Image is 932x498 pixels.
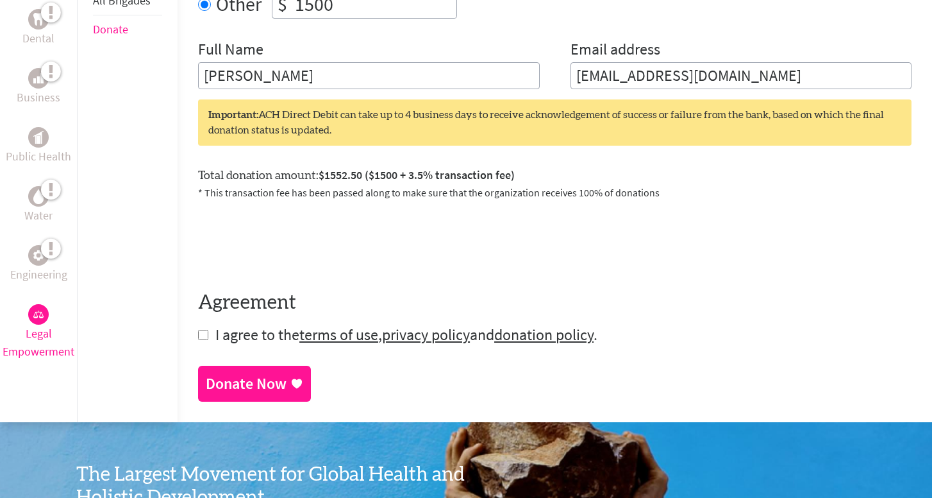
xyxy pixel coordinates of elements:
[10,266,67,284] p: Engineering
[198,185,911,200] p: * This transaction fee has been passed along to make sure that the organization receives 100% of ...
[28,68,49,89] div: Business
[28,304,49,325] div: Legal Empowerment
[33,73,44,83] img: Business
[28,186,49,207] div: Water
[22,30,54,47] p: Dental
[10,245,67,284] a: EngineeringEngineering
[28,9,49,30] div: Dental
[24,207,53,225] p: Water
[28,127,49,148] div: Public Health
[198,291,911,314] h4: Agreement
[93,15,162,44] li: Donate
[382,325,470,345] a: privacy policy
[28,245,49,266] div: Engineering
[198,366,311,402] a: Donate Now
[198,99,911,146] div: ACH Direct Debit can take up to 4 business days to receive acknowledgement of success or failure ...
[319,167,515,182] span: $1552.50 ($1500 + 3.5% transaction fee)
[33,311,44,318] img: Legal Empowerment
[33,250,44,261] img: Engineering
[198,166,515,185] label: Total donation amount:
[22,9,54,47] a: DentalDental
[570,39,660,62] label: Email address
[3,325,74,361] p: Legal Empowerment
[198,62,539,89] input: Enter Full Name
[6,127,71,166] a: Public HealthPublic Health
[33,131,44,144] img: Public Health
[33,189,44,204] img: Water
[494,325,594,345] a: donation policy
[17,89,60,107] p: Business
[24,186,53,225] a: WaterWater
[3,304,74,361] a: Legal EmpowermentLegal Empowerment
[6,148,71,166] p: Public Health
[570,62,911,89] input: Your Email
[206,374,287,394] div: Donate Now
[198,216,393,266] iframe: reCAPTCHA
[299,325,378,345] a: terms of use
[33,13,44,26] img: Dental
[198,39,263,62] label: Full Name
[17,68,60,107] a: BusinessBusiness
[215,325,597,345] span: I agree to the , and .
[93,22,128,37] a: Donate
[208,110,258,120] strong: Important:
